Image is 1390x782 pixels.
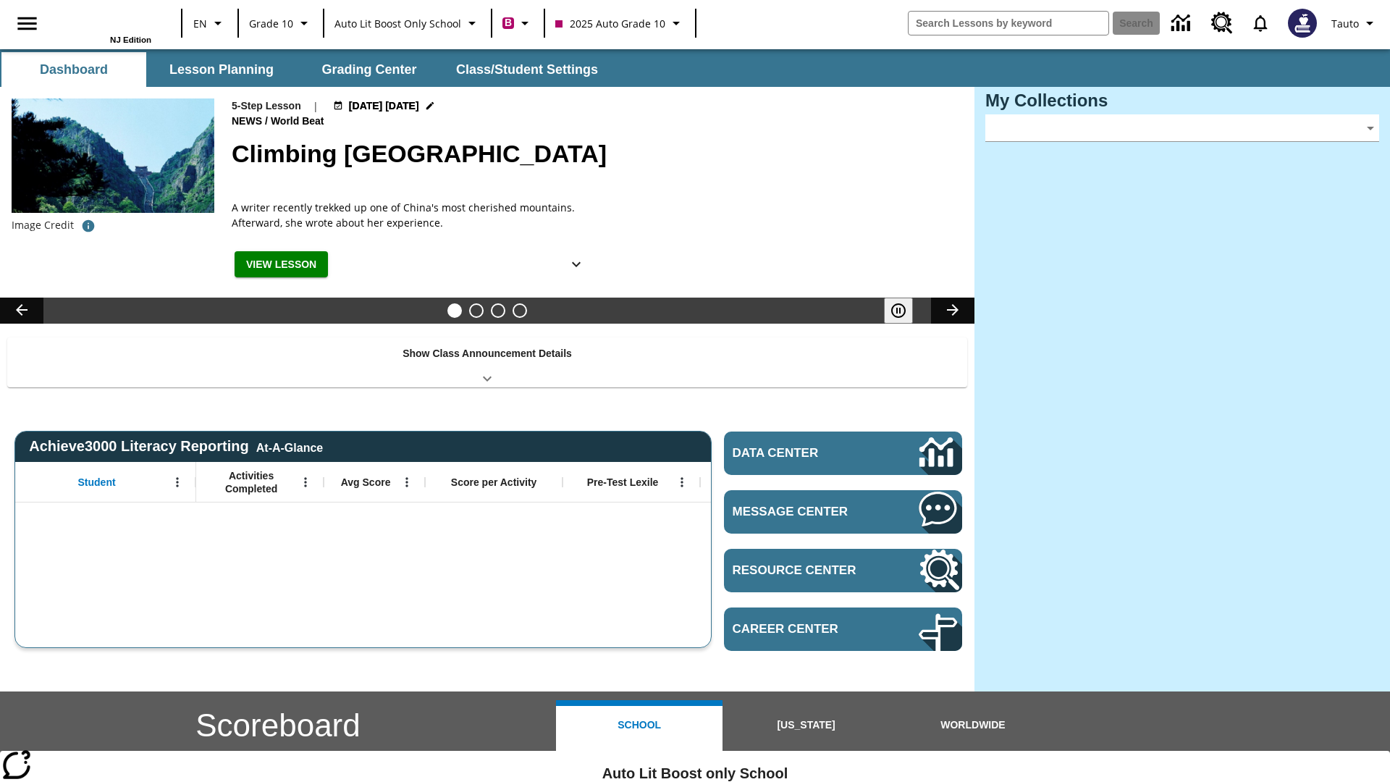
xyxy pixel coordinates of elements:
[724,490,962,534] a: Message Center
[330,98,438,114] button: Jul 22 - Jun 30 Choose Dates
[513,303,527,318] button: Slide 4 Career Lesson
[235,251,328,278] button: View Lesson
[445,52,610,87] button: Class/Student Settings
[1331,16,1359,31] span: Tauto
[505,14,512,32] span: B
[469,303,484,318] button: Slide 2 Defining Our Government's Purpose
[110,35,151,44] span: NJ Edition
[271,114,327,130] span: World Beat
[931,298,974,324] button: Lesson carousel, Next
[497,10,539,36] button: Boost Class color is violet red. Change class color
[403,346,572,361] p: Show Class Announcement Details
[733,505,875,519] span: Message Center
[12,98,214,213] img: 6000 stone steps to climb Mount Tai in Chinese countryside
[549,10,691,36] button: Class: 2025 Auto Grade 10, Select your class
[723,700,889,751] button: [US_STATE]
[349,98,419,114] span: [DATE] [DATE]
[884,298,927,324] div: Pause
[1326,10,1384,36] button: Profile/Settings
[884,298,913,324] button: Pause
[232,135,957,172] h2: Climbing Mount Tai
[985,91,1379,111] h3: My Collections
[243,10,319,36] button: Grade: Grade 10, Select a grade
[232,200,594,230] div: A writer recently trekked up one of China's most cherished mountains. Afterward, she wrote about ...
[193,16,207,31] span: EN
[1279,4,1326,42] button: Select a new avatar
[562,251,591,278] button: Show Details
[6,2,49,45] button: Open side menu
[724,549,962,592] a: Resource Center, Will open in new tab
[265,115,268,127] span: /
[78,476,116,489] span: Student
[1202,4,1242,43] a: Resource Center, Will open in new tab
[149,52,294,87] button: Lesson Planning
[491,303,505,318] button: Slide 3 Pre-release lesson
[724,607,962,651] a: Career Center
[909,12,1108,35] input: search field
[232,114,265,130] span: News
[555,16,665,31] span: 2025 Auto Grade 10
[313,98,319,114] span: |
[167,471,188,493] button: Open Menu
[334,16,461,31] span: Auto Lit Boost only School
[232,98,301,114] p: 5-Step Lesson
[890,700,1056,751] button: Worldwide
[556,700,723,751] button: School
[733,622,875,636] span: Career Center
[329,10,486,36] button: School: Auto Lit Boost only School, Select your school
[447,303,462,318] button: Slide 1 Climbing Mount Tai
[733,563,875,578] span: Resource Center
[187,10,233,36] button: Language: EN, Select a language
[297,52,442,87] button: Grading Center
[451,476,537,489] span: Score per Activity
[249,16,293,31] span: Grade 10
[7,337,967,387] div: Show Class Announcement Details
[203,469,299,495] span: Activities Completed
[57,7,151,35] a: Home
[396,471,418,493] button: Open Menu
[295,471,316,493] button: Open Menu
[1288,9,1317,38] img: Avatar
[1163,4,1202,43] a: Data Center
[12,218,74,232] p: Image Credit
[57,5,151,44] div: Home
[1242,4,1279,42] a: Notifications
[724,432,962,475] a: Data Center
[1,52,146,87] button: Dashboard
[341,476,391,489] span: Avg Score
[256,439,323,455] div: At-A-Glance
[671,471,693,493] button: Open Menu
[74,213,103,239] button: Credit for photo and all related images: Public Domain/Charlie Fong
[733,446,869,461] span: Data Center
[587,476,659,489] span: Pre-Test Lexile
[29,438,323,455] span: Achieve3000 Literacy Reporting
